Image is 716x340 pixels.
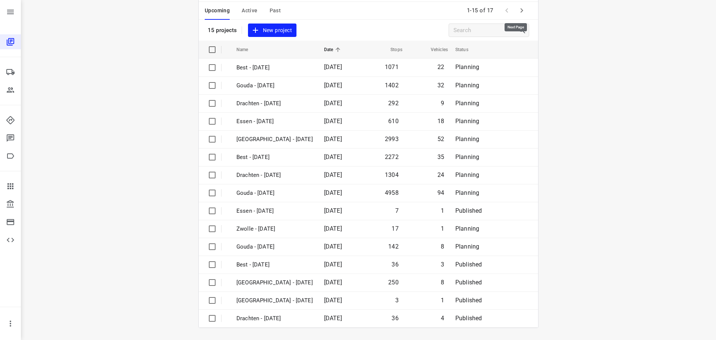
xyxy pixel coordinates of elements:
p: Drachten - [DATE] [236,314,313,323]
span: 142 [388,243,399,250]
span: 22 [437,63,444,71]
p: Drachten - Tuesday [236,99,313,108]
p: [GEOGRAPHIC_DATA] - [DATE] [236,296,313,305]
span: 1-15 of 17 [464,3,496,19]
p: Essen - Monday [236,117,313,126]
span: [DATE] [324,279,342,286]
span: Published [455,279,482,286]
span: 4 [441,315,444,322]
span: Planning [455,225,479,232]
span: 52 [437,135,444,143]
span: Previous Page [499,3,514,18]
span: 3 [441,261,444,268]
p: Gouda - [DATE] [236,243,313,251]
span: Published [455,315,482,322]
span: 36 [392,261,398,268]
span: 1 [441,297,444,304]
span: [DATE] [324,100,342,107]
span: 32 [437,82,444,89]
p: 15 projects [208,27,237,34]
span: Date [324,45,343,54]
span: [DATE] [324,118,342,125]
span: Active [242,6,257,15]
span: 2993 [385,135,399,143]
span: [DATE] [324,207,342,214]
span: [DATE] [324,135,342,143]
span: New project [252,26,292,35]
span: Planning [455,135,479,143]
span: Published [455,261,482,268]
span: 1304 [385,171,399,178]
span: [DATE] [324,63,342,71]
span: Stops [381,45,402,54]
span: 7 [395,207,399,214]
p: [GEOGRAPHIC_DATA] - [DATE] [236,135,313,144]
div: Search [518,26,529,35]
span: 250 [388,279,399,286]
span: 24 [437,171,444,178]
button: New project [248,24,296,37]
span: 17 [392,225,398,232]
span: [DATE] [324,153,342,160]
span: [DATE] [324,243,342,250]
span: Published [455,207,482,214]
span: 1 [441,225,444,232]
p: Gouda - [DATE] [236,189,313,197]
span: Past [270,6,281,15]
span: Planning [455,63,479,71]
span: Planning [455,243,479,250]
p: Essen - [DATE] [236,207,313,215]
p: Gouda - Tuesday [236,81,313,90]
span: 292 [388,100,399,107]
span: Planning [455,189,479,196]
span: 35 [437,153,444,160]
p: Zwolle - [DATE] [236,225,313,233]
span: Vehicles [421,45,448,54]
span: 94 [437,189,444,196]
span: 610 [388,118,399,125]
span: Upcoming [205,6,230,15]
span: 18 [437,118,444,125]
span: 2272 [385,153,399,160]
p: Best - Wednesday [236,63,313,72]
span: [DATE] [324,261,342,268]
span: 1071 [385,63,399,71]
span: 8 [441,243,444,250]
span: 8 [441,279,444,286]
span: [DATE] [324,189,342,196]
span: 3 [395,297,399,304]
span: 9 [441,100,444,107]
span: [DATE] [324,225,342,232]
p: [GEOGRAPHIC_DATA] - [DATE] [236,278,313,287]
span: Status [455,45,478,54]
span: 1402 [385,82,399,89]
input: Search projects [453,25,518,36]
span: Published [455,297,482,304]
span: Planning [455,82,479,89]
span: Planning [455,153,479,160]
span: Planning [455,171,479,178]
span: 1 [441,207,444,214]
span: [DATE] [324,82,342,89]
span: Name [236,45,258,54]
p: Best - Monday [236,153,313,162]
span: [DATE] [324,171,342,178]
span: Planning [455,100,479,107]
p: Best - [DATE] [236,261,313,269]
span: [DATE] [324,297,342,304]
p: Drachten - Monday [236,171,313,180]
span: [DATE] [324,315,342,322]
span: 4958 [385,189,399,196]
span: Planning [455,118,479,125]
span: 36 [392,315,398,322]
